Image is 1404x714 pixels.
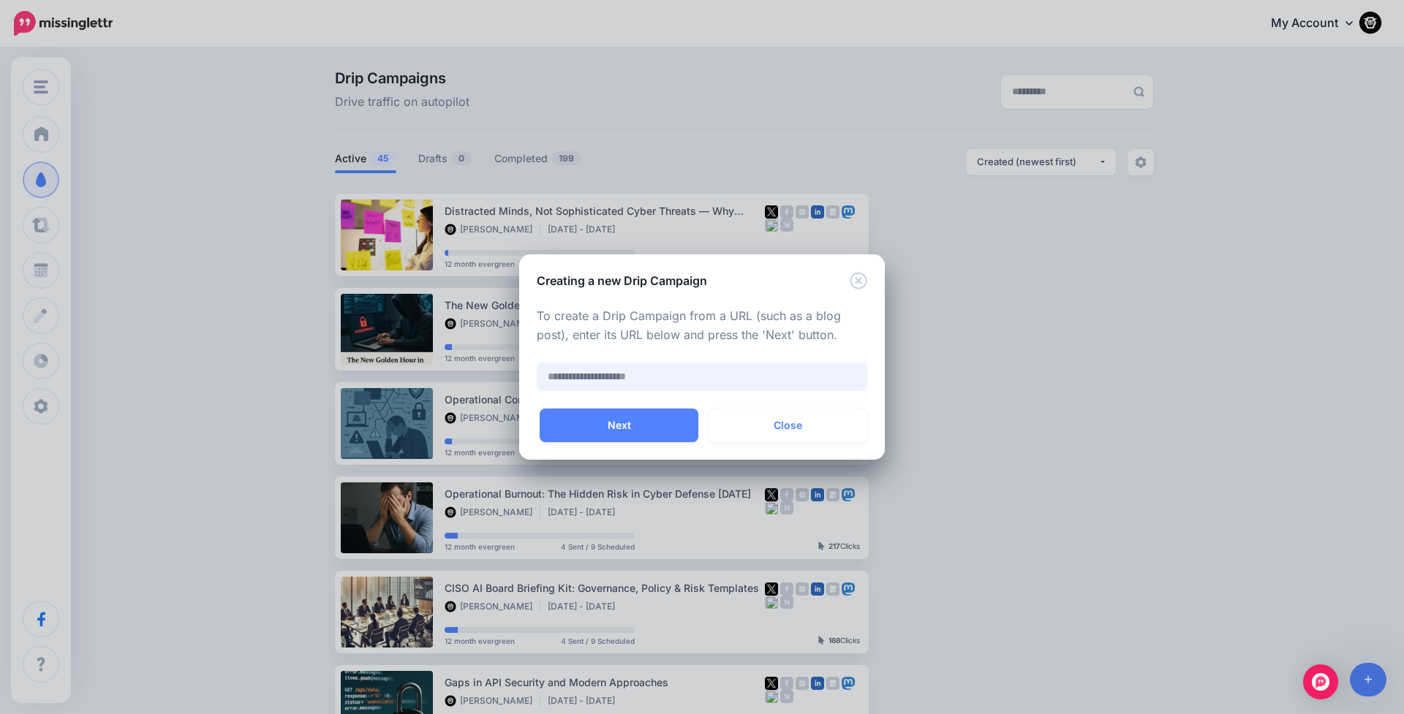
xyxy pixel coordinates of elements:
[537,307,867,345] p: To create a Drip Campaign from a URL (such as a blog post), enter its URL below and press the 'Ne...
[1303,664,1338,699] div: Open Intercom Messenger
[537,272,707,289] h5: Creating a new Drip Campaign
[709,409,867,442] button: Close
[540,409,698,442] button: Next
[850,272,867,290] button: Close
